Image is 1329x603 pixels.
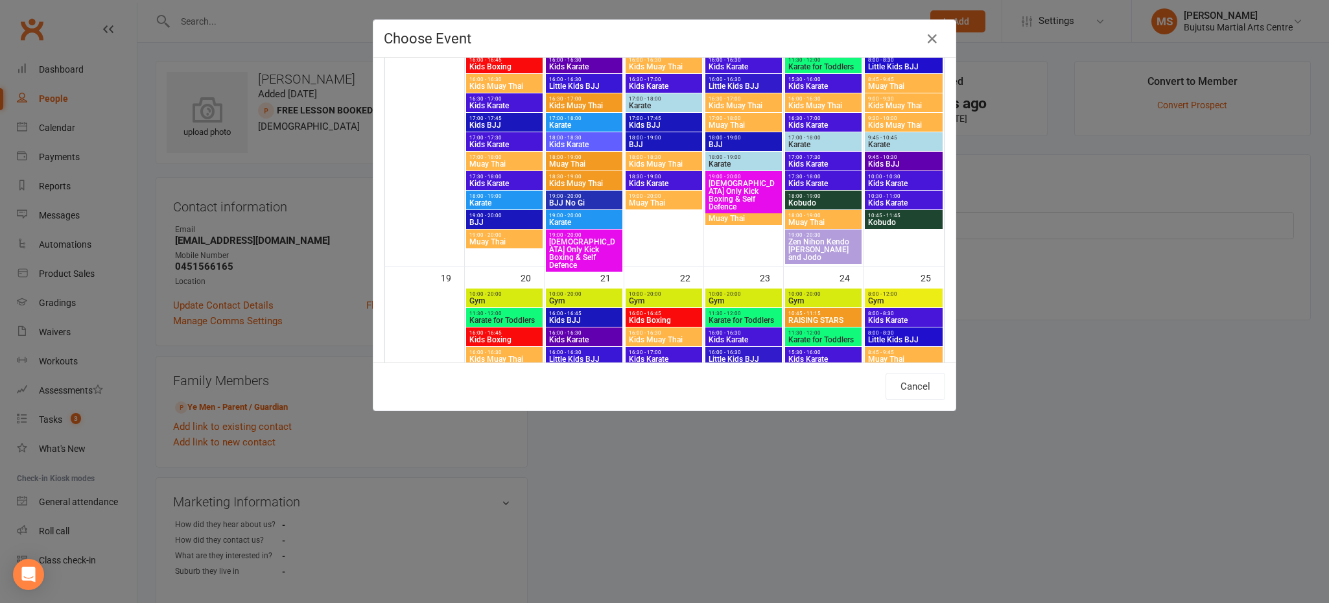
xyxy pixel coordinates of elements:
[922,29,943,49] button: Close
[708,121,779,129] span: Muay Thai
[867,311,940,316] span: 8:00 - 8:30
[469,193,540,199] span: 18:00 - 19:00
[469,57,540,63] span: 16:00 - 16:45
[469,180,540,187] span: Kids Karate
[867,63,940,71] span: Little Kids BJJ
[788,291,859,297] span: 10:00 - 20:00
[548,141,620,148] span: Kids Karate
[708,291,779,297] span: 10:00 - 20:00
[788,154,859,160] span: 17:00 - 17:30
[867,316,940,324] span: Kids Karate
[708,297,779,305] span: Gym
[548,174,620,180] span: 18:30 - 19:00
[628,349,700,355] span: 16:30 - 17:00
[469,121,540,129] span: Kids BJJ
[840,266,863,288] div: 24
[469,82,540,90] span: Kids Muay Thai
[708,57,779,63] span: 16:00 - 16:30
[921,266,944,288] div: 25
[628,135,700,141] span: 18:00 - 19:00
[788,180,859,187] span: Kids Karate
[548,199,620,207] span: BJJ No Gi
[628,297,700,305] span: Gym
[867,135,940,141] span: 9:45 - 10:45
[867,174,940,180] span: 10:00 - 10:30
[469,77,540,82] span: 16:00 - 16:30
[469,96,540,102] span: 16:30 - 17:00
[469,102,540,110] span: Kids Karate
[680,266,703,288] div: 22
[788,121,859,129] span: Kids Karate
[867,213,940,219] span: 10:45 - 11:45
[708,141,779,148] span: BJJ
[521,266,544,288] div: 20
[867,336,940,344] span: Little Kids BJJ
[469,238,540,246] span: Muay Thai
[788,355,859,363] span: Kids Karate
[469,115,540,121] span: 17:00 - 17:45
[708,215,779,222] span: Muay Thai
[867,180,940,187] span: Kids Karate
[788,174,859,180] span: 17:30 - 18:00
[628,63,700,71] span: Kids Muay Thai
[469,355,540,363] span: Kids Muay Thai
[548,311,620,316] span: 16:00 - 16:45
[548,355,620,363] span: Little Kids BJJ
[788,349,859,355] span: 15:30 - 16:00
[788,82,859,90] span: Kids Karate
[548,102,620,110] span: Kids Muay Thai
[788,330,859,336] span: 11:30 - 12:00
[548,160,620,168] span: Muay Thai
[469,349,540,355] span: 16:00 - 16:30
[548,63,620,71] span: Kids Karate
[548,180,620,187] span: Kids Muay Thai
[788,102,859,110] span: Kids Muay Thai
[867,82,940,90] span: Muay Thai
[788,199,859,207] span: Kobudo
[628,180,700,187] span: Kids Karate
[441,266,464,288] div: 19
[548,57,620,63] span: 16:00 - 16:30
[788,336,859,344] span: Karate for Toddlers
[469,297,540,305] span: Gym
[788,219,859,226] span: Muay Thai
[788,316,859,324] span: RAISING STARS
[867,330,940,336] span: 8:00 - 8:30
[708,174,779,180] span: 19:00 - 20:00
[708,336,779,344] span: Kids Karate
[628,330,700,336] span: 16:00 - 16:30
[628,355,700,363] span: Kids Karate
[548,349,620,355] span: 16:00 - 16:30
[867,355,940,363] span: Muay Thai
[788,141,859,148] span: Karate
[788,57,859,63] span: 11:30 - 12:00
[788,115,859,121] span: 16:30 - 17:00
[867,199,940,207] span: Kids Karate
[548,77,620,82] span: 16:00 - 16:30
[886,373,945,400] button: Cancel
[548,213,620,219] span: 19:00 - 20:00
[708,316,779,324] span: Karate for Toddlers
[469,174,540,180] span: 17:30 - 18:00
[548,121,620,129] span: Karate
[628,193,700,199] span: 19:00 - 20:00
[708,115,779,121] span: 17:00 - 18:00
[469,199,540,207] span: Karate
[469,63,540,71] span: Kids Boxing
[628,115,700,121] span: 17:00 - 17:45
[548,154,620,160] span: 18:00 - 19:00
[469,219,540,226] span: BJJ
[760,266,783,288] div: 23
[628,336,700,344] span: Kids Muay Thai
[708,160,779,168] span: Karate
[628,199,700,207] span: Muay Thai
[867,115,940,121] span: 9:30 - 10:00
[548,82,620,90] span: Little Kids BJJ
[788,311,859,316] span: 10:45 - 11:15
[384,30,945,47] h4: Choose Event
[628,316,700,324] span: Kids Boxing
[469,154,540,160] span: 17:00 - 18:00
[469,141,540,148] span: Kids Karate
[867,349,940,355] span: 8:45 - 9:45
[548,330,620,336] span: 16:00 - 16:30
